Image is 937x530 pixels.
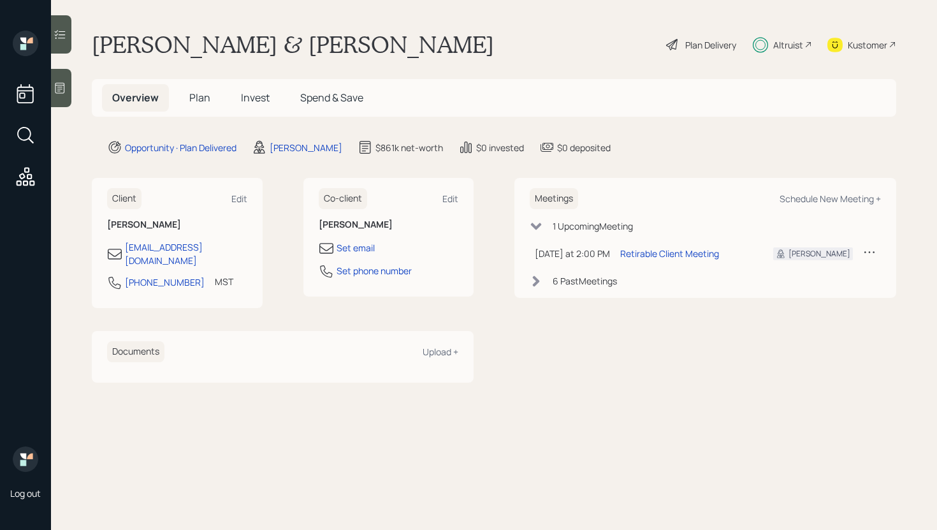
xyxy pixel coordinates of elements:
[125,276,205,289] div: [PHONE_NUMBER]
[107,341,164,362] h6: Documents
[215,275,233,288] div: MST
[300,91,363,105] span: Spend & Save
[112,91,159,105] span: Overview
[107,219,247,230] h6: [PERSON_NAME]
[10,487,41,499] div: Log out
[92,31,494,59] h1: [PERSON_NAME] & [PERSON_NAME]
[442,193,458,205] div: Edit
[848,38,887,52] div: Kustomer
[241,91,270,105] span: Invest
[125,141,236,154] div: Opportunity · Plan Delivered
[788,248,850,260] div: [PERSON_NAME]
[231,193,247,205] div: Edit
[337,264,412,277] div: Set phone number
[773,38,803,52] div: Altruist
[319,219,459,230] h6: [PERSON_NAME]
[557,141,611,154] div: $0 deposited
[476,141,524,154] div: $0 invested
[375,141,443,154] div: $861k net-worth
[319,188,367,209] h6: Co-client
[620,247,719,260] div: Retirable Client Meeting
[125,240,247,267] div: [EMAIL_ADDRESS][DOMAIN_NAME]
[423,346,458,358] div: Upload +
[685,38,736,52] div: Plan Delivery
[13,446,38,472] img: retirable_logo.png
[553,219,633,233] div: 1 Upcoming Meeting
[780,193,881,205] div: Schedule New Meeting +
[107,188,142,209] h6: Client
[530,188,578,209] h6: Meetings
[270,141,342,154] div: [PERSON_NAME]
[553,274,617,288] div: 6 Past Meeting s
[535,247,610,260] div: [DATE] at 2:00 PM
[189,91,210,105] span: Plan
[337,241,375,254] div: Set email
